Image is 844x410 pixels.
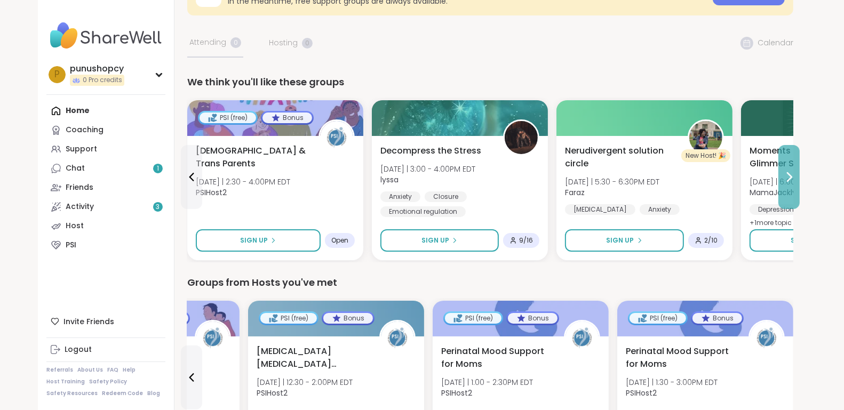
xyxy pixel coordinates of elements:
[89,378,127,385] a: Safety Policy
[565,187,585,198] b: Faraz
[331,236,348,245] span: Open
[46,178,165,197] a: Friends
[46,140,165,159] a: Support
[240,236,268,245] span: Sign Up
[791,236,819,245] span: Sign Up
[66,240,76,251] div: PSI
[704,236,718,245] span: 2 / 10
[70,63,124,75] div: punushopcy
[380,191,420,202] div: Anxiety
[262,112,312,123] div: Bonus
[83,76,122,85] span: 0 Pro credits
[380,164,475,174] span: [DATE] | 3:00 - 4:00PM EDT
[196,229,321,252] button: Sign Up
[147,390,160,397] a: Blog
[626,377,718,388] span: [DATE] | 1:30 - 3:00PM EDT
[692,313,742,324] div: Bonus
[65,344,92,355] div: Logout
[445,313,501,324] div: PSI (free)
[320,121,353,154] img: PSIHost2
[630,313,686,324] div: PSI (free)
[425,191,467,202] div: Closure
[196,176,290,187] span: [DATE] | 2:30 - 4:00PM EDT
[187,275,793,290] div: Groups from Hosts you've met
[66,221,84,231] div: Host
[46,340,165,359] a: Logout
[380,206,466,217] div: Emotional regulation
[750,321,783,355] img: PSIHost2
[750,204,802,215] div: Depression
[640,204,680,215] div: Anxiety
[200,112,256,123] div: PSI (free)
[187,75,793,90] div: We think you'll like these groups
[565,144,676,170] span: Nerudivergent solution circle
[626,388,657,398] b: PSIHost2
[441,345,552,371] span: Perinatal Mood Support for Moms
[107,366,118,374] a: FAQ
[157,164,159,173] span: 1
[257,345,368,371] span: [MEDICAL_DATA] [MEDICAL_DATA] Support
[519,236,533,245] span: 9 / 16
[54,68,60,82] span: p
[565,176,659,187] span: [DATE] | 5:30 - 6:30PM EDT
[46,378,85,385] a: Host Training
[441,377,533,388] span: [DATE] | 1:00 - 2:30PM EDT
[46,312,165,331] div: Invite Friends
[46,120,165,140] a: Coaching
[196,321,229,355] img: PSIHost2
[46,390,98,397] a: Safety Resources
[66,202,94,212] div: Activity
[607,236,634,245] span: Sign Up
[66,163,85,174] div: Chat
[46,216,165,236] a: Host
[46,236,165,255] a: PSI
[380,229,499,252] button: Sign Up
[66,144,97,155] div: Support
[750,176,844,187] span: [DATE] | 6:00 - 7:00PM EDT
[257,377,353,388] span: [DATE] | 12:30 - 2:00PM EDT
[196,144,307,170] span: [DEMOGRAPHIC_DATA] & Trans Parents
[66,125,103,135] div: Coaching
[380,144,481,157] span: Decompress the Stress
[102,390,143,397] a: Redeem Code
[421,236,449,245] span: Sign Up
[689,121,722,154] img: Faraz
[565,229,684,252] button: Sign Up
[156,203,160,212] span: 3
[46,197,165,216] a: Activity3
[46,159,165,178] a: Chat1
[196,187,227,198] b: PSIHost2
[566,321,599,355] img: PSIHost2
[505,121,538,154] img: lyssa
[257,388,288,398] b: PSIHost2
[750,187,801,198] b: MamaJacklyn
[123,366,136,374] a: Help
[77,366,103,374] a: About Us
[381,321,414,355] img: PSIHost2
[260,313,317,324] div: PSI (free)
[66,182,93,193] div: Friends
[508,313,558,324] div: Bonus
[626,345,737,371] span: Perinatal Mood Support for Moms
[441,388,472,398] b: PSIHost2
[380,174,399,185] b: lyssa
[681,149,730,162] div: New Host! 🎉
[323,313,373,324] div: Bonus
[46,366,73,374] a: Referrals
[46,17,165,54] img: ShareWell Nav Logo
[565,204,635,215] div: [MEDICAL_DATA]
